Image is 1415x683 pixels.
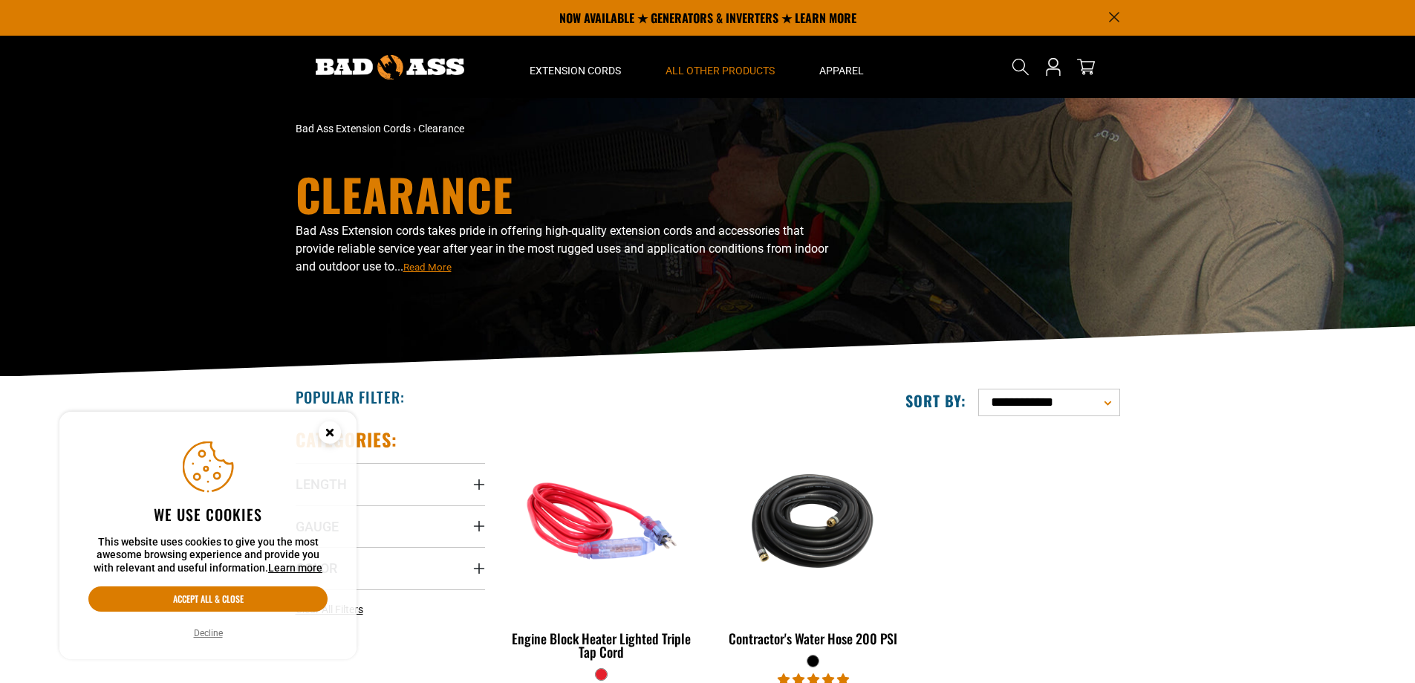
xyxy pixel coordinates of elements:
[88,536,328,575] p: This website uses cookies to give you the most awesome browsing experience and provide you with r...
[718,632,908,645] div: Contractor's Water Hose 200 PSI
[418,123,464,135] span: Clearance
[530,64,621,77] span: Extension Cords
[296,547,485,589] summary: Color
[403,262,452,273] span: Read More
[819,64,864,77] span: Apparel
[508,436,695,606] img: red
[88,586,328,612] button: Accept all & close
[88,505,328,524] h2: We use cookies
[666,64,775,77] span: All Other Products
[316,55,464,80] img: Bad Ass Extension Cords
[296,172,838,216] h1: Clearance
[718,428,908,654] a: black Contractor's Water Hose 200 PSI
[59,412,357,660] aside: Cookie Consent
[189,626,227,641] button: Decline
[1009,55,1032,79] summary: Search
[413,123,416,135] span: ›
[507,36,643,98] summary: Extension Cords
[296,505,485,547] summary: Gauge
[507,428,697,667] a: red Engine Block Heater Lighted Triple Tap Cord
[296,123,411,135] a: Bad Ass Extension Cords
[296,387,405,407] h2: Popular Filter:
[296,121,838,137] nav: breadcrumbs
[720,436,907,606] img: black
[296,224,828,273] span: Bad Ass Extension cords takes pride in offering high-quality extension cords and accessories that...
[507,632,697,658] div: Engine Block Heater Lighted Triple Tap Cord
[797,36,886,98] summary: Apparel
[905,391,966,410] label: Sort by:
[296,463,485,505] summary: Length
[268,562,322,574] a: Learn more
[643,36,797,98] summary: All Other Products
